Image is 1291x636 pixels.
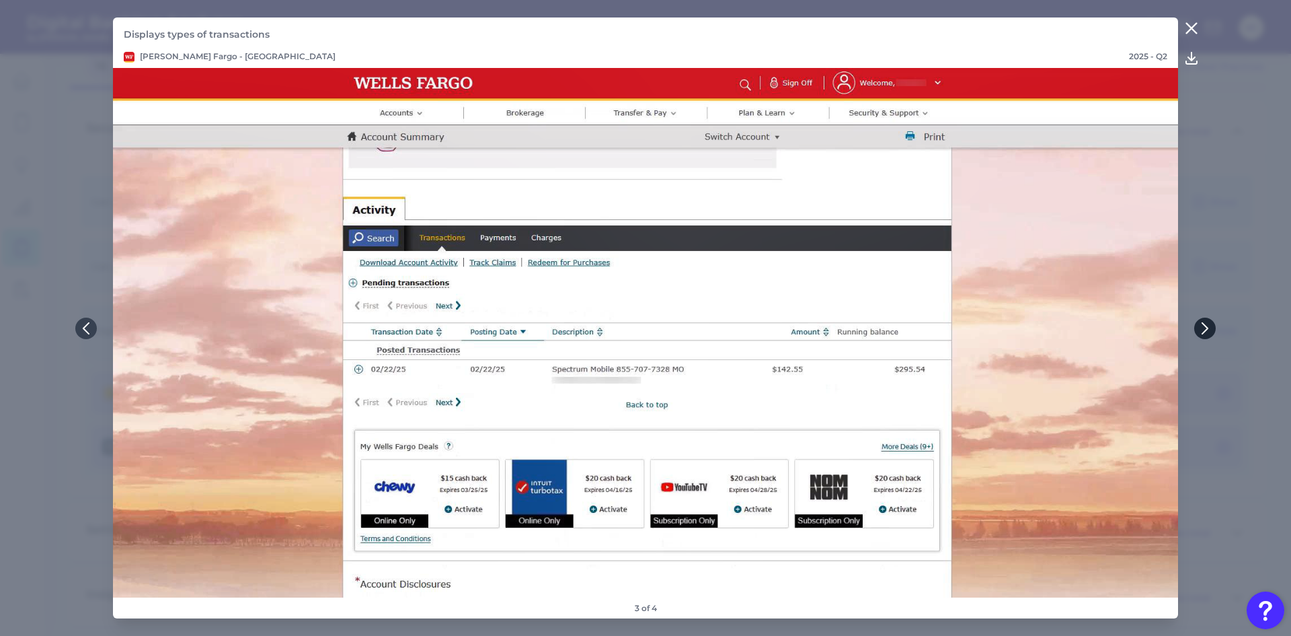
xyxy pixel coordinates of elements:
[1129,51,1167,63] p: 2025 - Q2
[124,52,134,63] img: Wells Fargo
[124,51,336,63] p: [PERSON_NAME] Fargo - [GEOGRAPHIC_DATA]
[1247,592,1284,629] button: Open Resource Center
[629,598,662,619] footer: 3 of 4
[113,68,1178,598] img: WF-CC-DS-Q2-2025-70.png
[124,28,1167,40] p: Displays types of transactions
